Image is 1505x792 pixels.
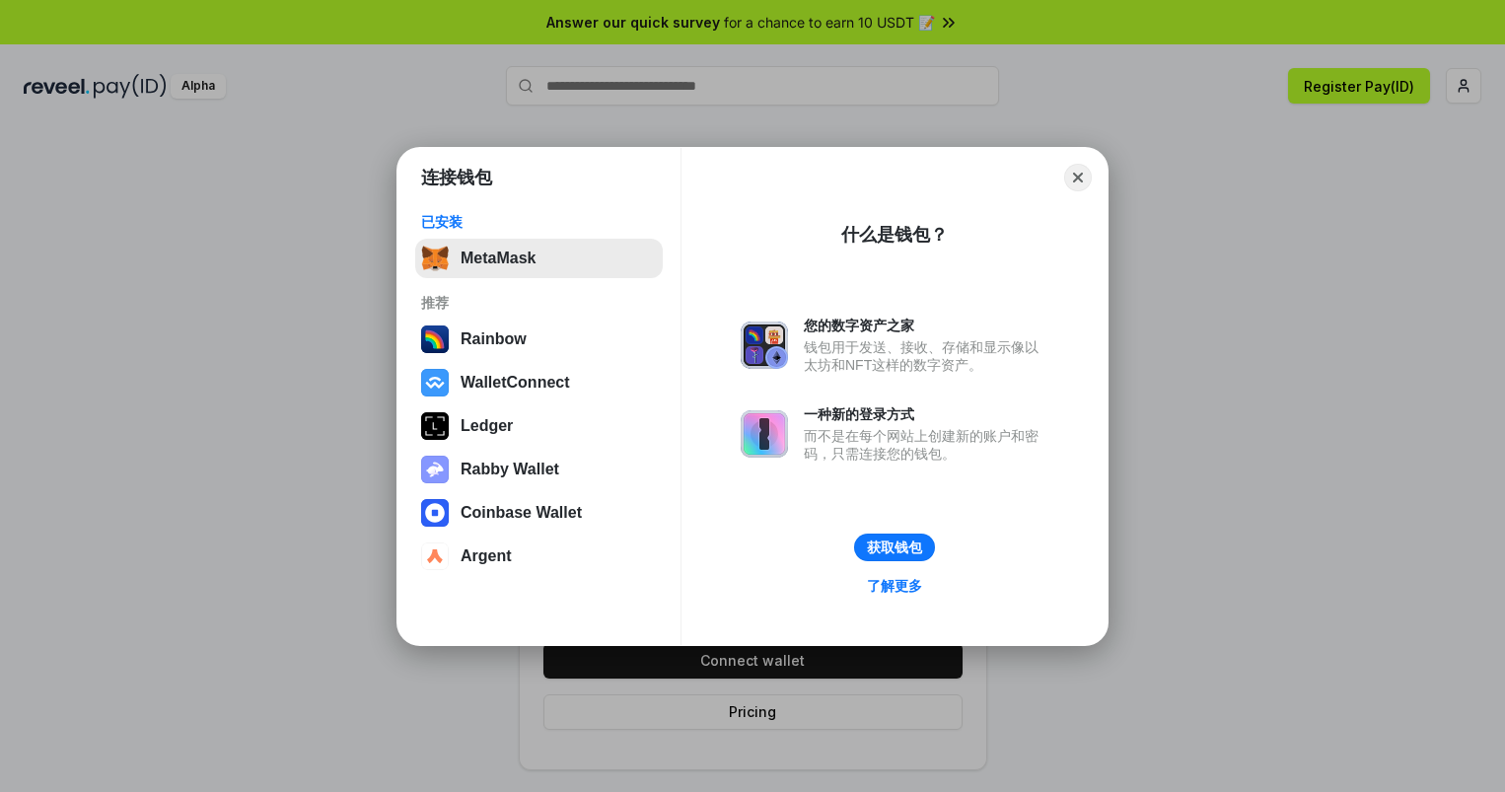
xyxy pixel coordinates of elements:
div: WalletConnect [461,374,570,392]
img: svg+xml,%3Csvg%20width%3D%2228%22%20height%3D%2228%22%20viewBox%3D%220%200%2028%2028%22%20fill%3D... [421,499,449,527]
img: svg+xml,%3Csvg%20width%3D%2228%22%20height%3D%2228%22%20viewBox%3D%220%200%2028%2028%22%20fill%3D... [421,369,449,396]
button: MetaMask [415,239,663,278]
img: svg+xml,%3Csvg%20width%3D%22120%22%20height%3D%22120%22%20viewBox%3D%220%200%20120%20120%22%20fil... [421,325,449,353]
div: 已安装 [421,213,657,231]
a: 了解更多 [855,573,934,599]
div: 获取钱包 [867,539,922,556]
img: svg+xml,%3Csvg%20width%3D%2228%22%20height%3D%2228%22%20viewBox%3D%220%200%2028%2028%22%20fill%3D... [421,542,449,570]
div: 推荐 [421,294,657,312]
button: Argent [415,537,663,576]
button: 获取钱包 [854,534,935,561]
div: Rainbow [461,330,527,348]
img: svg+xml,%3Csvg%20xmlns%3D%22http%3A%2F%2Fwww.w3.org%2F2000%2Fsvg%22%20fill%3D%22none%22%20viewBox... [741,410,788,458]
img: svg+xml,%3Csvg%20xmlns%3D%22http%3A%2F%2Fwww.w3.org%2F2000%2Fsvg%22%20width%3D%2228%22%20height%3... [421,412,449,440]
div: Argent [461,547,512,565]
button: WalletConnect [415,363,663,402]
div: 您的数字资产之家 [804,317,1048,334]
img: svg+xml,%3Csvg%20xmlns%3D%22http%3A%2F%2Fwww.w3.org%2F2000%2Fsvg%22%20fill%3D%22none%22%20viewBox... [421,456,449,483]
h1: 连接钱包 [421,166,492,189]
button: Rainbow [415,320,663,359]
div: 钱包用于发送、接收、存储和显示像以太坊和NFT这样的数字资产。 [804,338,1048,374]
button: Close [1064,164,1092,191]
div: MetaMask [461,250,536,267]
button: Coinbase Wallet [415,493,663,533]
div: 而不是在每个网站上创建新的账户和密码，只需连接您的钱包。 [804,427,1048,463]
button: Ledger [415,406,663,446]
div: 了解更多 [867,577,922,595]
div: Rabby Wallet [461,461,559,478]
div: 一种新的登录方式 [804,405,1048,423]
button: Rabby Wallet [415,450,663,489]
div: Coinbase Wallet [461,504,582,522]
img: svg+xml,%3Csvg%20xmlns%3D%22http%3A%2F%2Fwww.w3.org%2F2000%2Fsvg%22%20fill%3D%22none%22%20viewBox... [741,322,788,369]
img: svg+xml,%3Csvg%20fill%3D%22none%22%20height%3D%2233%22%20viewBox%3D%220%200%2035%2033%22%20width%... [421,245,449,272]
div: 什么是钱包？ [841,223,948,247]
div: Ledger [461,417,513,435]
